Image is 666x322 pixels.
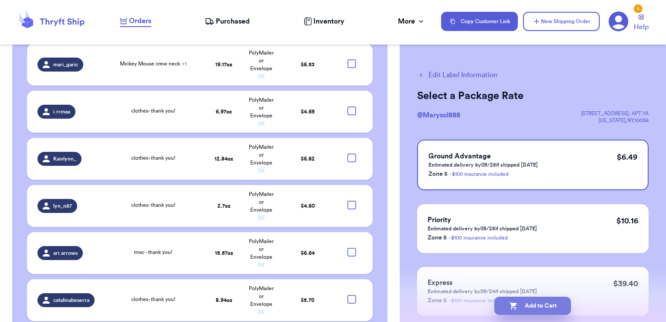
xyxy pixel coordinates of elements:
span: PolyMailer or Envelope ✉️ [249,144,274,173]
span: $ 4.69 [301,109,315,114]
span: PolyMailer or Envelope ✉️ [249,50,274,79]
span: lyn_n87 [53,202,72,209]
span: PolyMailer or Envelope ✉️ [249,239,274,267]
a: Orders [120,16,151,27]
span: PolyMailer or Envelope ✉️ [249,192,274,220]
span: Kaivlynn_ [53,155,76,162]
h2: Select a Package Rate [417,89,649,103]
strong: 8.94 oz [216,298,232,303]
strong: 6.97 oz [216,109,232,114]
span: PolyMailer or Envelope ✉️ [249,286,274,315]
p: $ 39.40 [613,277,638,290]
span: clothes- thank you! [131,297,176,302]
div: More [398,16,425,27]
span: Priority [428,216,451,223]
span: Zone 5 [428,235,447,241]
strong: 19.17 oz [215,62,232,67]
span: Purchased [216,16,250,27]
span: Inventory [313,16,344,27]
span: i.rrmaa [53,108,70,115]
span: clothes- thank you! [131,202,176,208]
button: New Shipping Order [523,12,600,31]
a: 5 [608,11,629,31]
p: $ 6.49 [617,151,637,163]
button: Edit Label Information [417,70,497,80]
div: 5 [634,4,642,13]
span: $ 6.82 [301,156,315,161]
span: Ground Advantage [428,153,491,160]
span: PolyMailer or Envelope ✉️ [249,97,274,126]
a: - $100 insurance included [449,171,509,177]
button: Add to Cart [494,297,571,315]
span: Orders [129,16,151,26]
strong: 15.57 oz [215,250,233,256]
span: Zone 5 [428,171,448,177]
a: Purchased [205,16,250,27]
span: $ 4.60 [301,203,315,209]
p: Estimated delivery by 09/25 if shipped [DATE] [428,225,537,232]
span: clothes- thank you! [131,108,176,113]
a: - $100 insurance included [449,235,508,240]
button: Copy Customer Link [441,12,518,31]
span: $ 6.53 [301,62,315,67]
span: clothes- thank you! [131,155,176,161]
span: misc - thank you! [134,250,173,255]
strong: 2.7 oz [217,203,231,209]
a: Inventory [304,16,344,27]
div: [STREET_ADDRESS] , APT 7A [581,110,649,117]
a: Help [634,14,649,32]
p: Estimated delivery by 09/24 if shipped [DATE] [428,288,537,295]
span: catalinabeserra [53,297,89,304]
span: + 1 [182,61,187,66]
div: [US_STATE] , NY , 10036 [581,117,649,124]
span: ari.arrows [53,250,78,257]
span: Help [634,22,649,32]
span: @ Marysol888 [417,112,460,119]
span: $ 5.70 [301,298,314,303]
strong: 12.84 oz [214,156,233,161]
p: Estimated delivery by 09/25 if shipped [DATE] [428,161,538,168]
span: Express [428,279,452,286]
span: $ 6.64 [301,250,315,256]
span: Mickey Mouse crew neck [120,61,187,66]
span: mari_garic [53,61,78,68]
p: $ 10.16 [616,215,638,227]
